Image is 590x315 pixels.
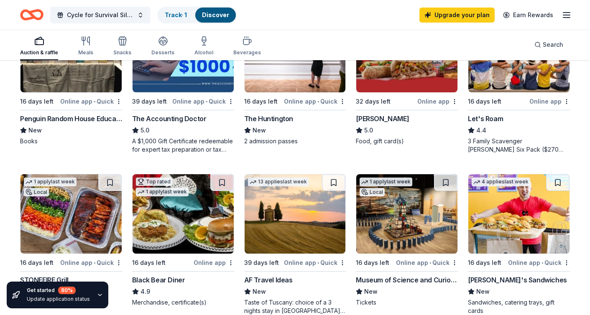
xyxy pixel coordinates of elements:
[94,259,95,266] span: •
[498,8,558,23] a: Earn Rewards
[244,137,346,145] div: 2 admission passes
[360,188,385,196] div: Local
[317,98,319,105] span: •
[194,257,234,268] div: Online app
[132,114,207,124] div: The Accounting Doctor
[396,257,458,268] div: Online app Quick
[356,13,458,145] a: Image for Portillo'sTop rated6 applieslast week32 days leftOnline app[PERSON_NAME]5.0Food, gift c...
[136,178,172,186] div: Top rated
[132,174,234,307] a: Image for Black Bear DinerTop rated1 applylast week16 days leftOnline appBlack Bear Diner4.9Merch...
[136,188,189,196] div: 1 apply last week
[284,96,346,107] div: Online app Quick
[360,178,412,186] div: 1 apply last week
[472,178,530,186] div: 4 applies last week
[194,33,213,60] button: Alcohol
[244,114,293,124] div: The Huntington
[202,11,229,18] a: Discover
[468,137,570,154] div: 3 Family Scavenger [PERSON_NAME] Six Pack ($270 Value), 2 Date Night Scavenger [PERSON_NAME] Two ...
[24,178,77,186] div: 1 apply last week
[356,97,391,107] div: 32 days left
[140,125,149,135] span: 5.0
[429,259,431,266] span: •
[24,188,49,196] div: Local
[253,125,266,135] span: New
[244,258,279,268] div: 39 days left
[543,40,563,50] span: Search
[253,287,266,297] span: New
[78,33,93,60] button: Meals
[28,125,42,135] span: New
[468,114,503,124] div: Let's Roam
[356,298,458,307] div: Tickets
[468,13,570,154] a: Image for Let's Roam3 applieslast week16 days leftOnline appLet's Roam4.43 Family Scavenger [PERS...
[284,257,346,268] div: Online app Quick
[20,258,54,268] div: 16 days left
[468,298,570,315] div: Sandwiches, catering trays, gift cards
[20,114,122,124] div: Penguin Random House Education
[356,137,458,145] div: Food, gift card(s)
[58,287,76,294] div: 80 %
[113,49,131,56] div: Snacks
[317,259,319,266] span: •
[364,125,373,135] span: 5.0
[417,96,458,107] div: Online app
[476,125,486,135] span: 4.4
[356,114,409,124] div: [PERSON_NAME]
[151,33,174,60] button: Desserts
[165,11,187,18] a: Track· 1
[529,96,570,107] div: Online app
[244,13,346,145] a: Image for The Huntington1 applylast weekLocal16 days leftOnline app•QuickThe HuntingtonNew2 admis...
[468,258,501,268] div: 16 days left
[172,96,234,107] div: Online app Quick
[508,257,570,268] div: Online app Quick
[356,275,458,285] div: Museum of Science and Curiosity
[157,7,237,23] button: Track· 1Discover
[113,33,131,60] button: Snacks
[244,97,278,107] div: 16 days left
[356,174,458,307] a: Image for Museum of Science and Curiosity1 applylast weekLocal16 days leftOnline app•QuickMuseum ...
[468,174,570,254] img: Image for Ike's Sandwiches
[356,174,457,254] img: Image for Museum of Science and Curiosity
[206,98,207,105] span: •
[194,49,213,56] div: Alcohol
[248,178,309,186] div: 13 applies last week
[20,97,54,107] div: 16 days left
[20,13,122,145] a: Image for Penguin Random House Education16 days leftOnline app•QuickPenguin Random House Educatio...
[20,174,122,307] a: Image for STONEFIRE Grill1 applylast weekLocal16 days leftOnline app•QuickSTONEFIRE Grill5.0Food,...
[468,97,501,107] div: 16 days left
[541,259,543,266] span: •
[132,13,234,154] a: Image for The Accounting DoctorTop rated21 applieslast week39 days leftOnline app•QuickThe Accoun...
[67,10,134,20] span: Cycle for Survival Silent Auction
[20,49,58,56] div: Auction & raffle
[20,174,122,254] img: Image for STONEFIRE Grill
[133,174,234,254] img: Image for Black Bear Diner
[468,174,570,315] a: Image for Ike's Sandwiches4 applieslast week16 days leftOnline app•Quick[PERSON_NAME]'s Sandwiche...
[50,7,151,23] button: Cycle for Survival Silent Auction
[528,36,570,53] button: Search
[364,287,378,297] span: New
[233,49,261,56] div: Beverages
[132,275,185,285] div: Black Bear Diner
[27,296,90,302] div: Update application status
[151,49,174,56] div: Desserts
[244,275,293,285] div: AF Travel Ideas
[132,298,234,307] div: Merchandise, certificate(s)
[233,33,261,60] button: Beverages
[20,137,122,145] div: Books
[60,96,122,107] div: Online app Quick
[78,49,93,56] div: Meals
[356,258,389,268] div: 16 days left
[244,174,346,315] a: Image for AF Travel Ideas13 applieslast week39 days leftOnline app•QuickAF Travel IdeasNewTaste o...
[245,174,346,254] img: Image for AF Travel Ideas
[132,97,167,107] div: 39 days left
[132,258,166,268] div: 16 days left
[20,33,58,60] button: Auction & raffle
[94,98,95,105] span: •
[476,287,490,297] span: New
[60,257,122,268] div: Online app Quick
[27,287,90,294] div: Get started
[140,287,150,297] span: 4.9
[132,137,234,154] div: A $1,000 Gift Certificate redeemable for expert tax preparation or tax resolution services—recipi...
[244,298,346,315] div: Taste of Tuscany: choice of a 3 nights stay in [GEOGRAPHIC_DATA] or a 5 night stay in [GEOGRAPHIC...
[468,275,567,285] div: [PERSON_NAME]'s Sandwiches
